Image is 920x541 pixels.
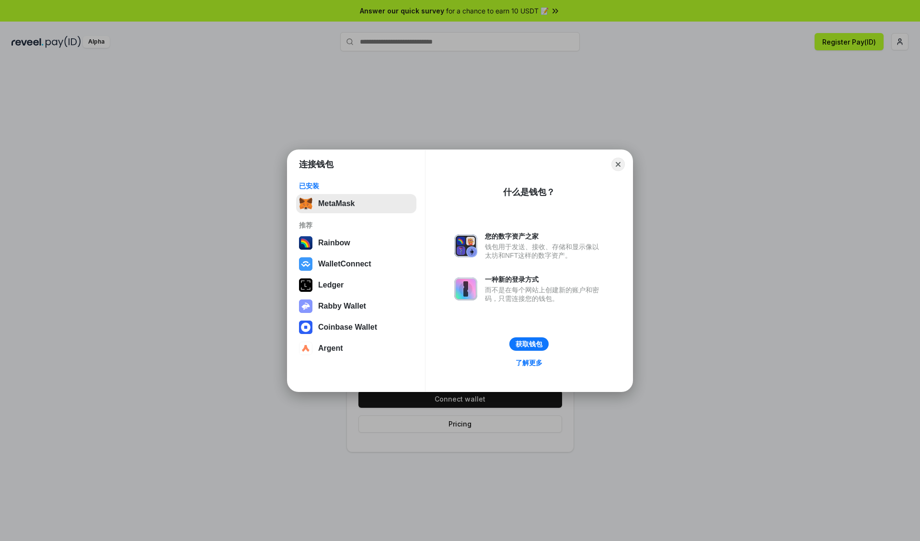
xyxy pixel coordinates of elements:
[296,276,416,295] button: Ledger
[299,159,333,170] h1: 连接钱包
[503,186,555,198] div: 什么是钱包？
[318,302,366,311] div: Rabby Wallet
[296,254,416,274] button: WalletConnect
[611,158,625,171] button: Close
[485,275,604,284] div: 一种新的登录方式
[485,242,604,260] div: 钱包用于发送、接收、存储和显示像以太坊和NFT这样的数字资产。
[318,260,371,268] div: WalletConnect
[296,339,416,358] button: Argent
[299,221,414,230] div: 推荐
[516,340,542,348] div: 获取钱包
[318,323,377,332] div: Coinbase Wallet
[318,239,350,247] div: Rainbow
[318,281,344,289] div: Ledger
[485,286,604,303] div: 而不是在每个网站上创建新的账户和密码，只需连接您的钱包。
[509,337,549,351] button: 获取钱包
[516,358,542,367] div: 了解更多
[318,199,355,208] div: MetaMask
[299,342,312,355] img: svg+xml,%3Csvg%20width%3D%2228%22%20height%3D%2228%22%20viewBox%3D%220%200%2028%2028%22%20fill%3D...
[454,277,477,300] img: svg+xml,%3Csvg%20xmlns%3D%22http%3A%2F%2Fwww.w3.org%2F2000%2Fsvg%22%20fill%3D%22none%22%20viewBox...
[299,321,312,334] img: svg+xml,%3Csvg%20width%3D%2228%22%20height%3D%2228%22%20viewBox%3D%220%200%2028%2028%22%20fill%3D...
[296,318,416,337] button: Coinbase Wallet
[299,257,312,271] img: svg+xml,%3Csvg%20width%3D%2228%22%20height%3D%2228%22%20viewBox%3D%220%200%2028%2028%22%20fill%3D...
[299,299,312,313] img: svg+xml,%3Csvg%20xmlns%3D%22http%3A%2F%2Fwww.w3.org%2F2000%2Fsvg%22%20fill%3D%22none%22%20viewBox...
[296,233,416,253] button: Rainbow
[318,344,343,353] div: Argent
[299,236,312,250] img: svg+xml,%3Csvg%20width%3D%22120%22%20height%3D%22120%22%20viewBox%3D%220%200%20120%20120%22%20fil...
[454,234,477,257] img: svg+xml,%3Csvg%20xmlns%3D%22http%3A%2F%2Fwww.w3.org%2F2000%2Fsvg%22%20fill%3D%22none%22%20viewBox...
[485,232,604,241] div: 您的数字资产之家
[299,197,312,210] img: svg+xml,%3Csvg%20fill%3D%22none%22%20height%3D%2233%22%20viewBox%3D%220%200%2035%2033%22%20width%...
[299,182,414,190] div: 已安装
[296,297,416,316] button: Rabby Wallet
[510,357,548,369] a: 了解更多
[296,194,416,213] button: MetaMask
[299,278,312,292] img: svg+xml,%3Csvg%20xmlns%3D%22http%3A%2F%2Fwww.w3.org%2F2000%2Fsvg%22%20width%3D%2228%22%20height%3...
